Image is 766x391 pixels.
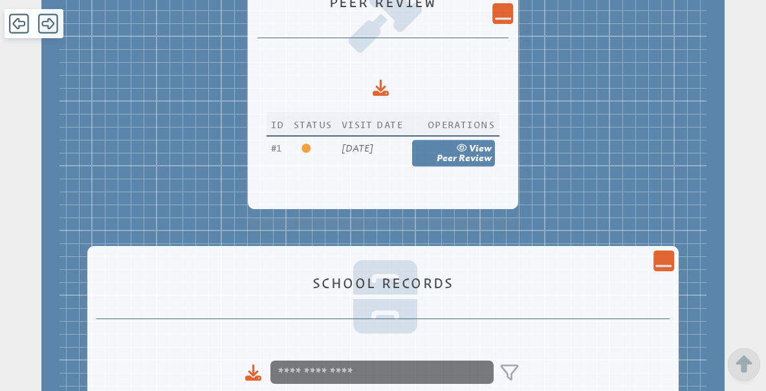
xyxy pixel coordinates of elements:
span: 1 [271,142,281,154]
span: Forward [38,12,58,36]
span: [DATE] [342,142,373,154]
span: Visit Date [342,119,403,131]
h1: School Records [101,276,664,291]
span: Back [9,12,29,36]
span: Status [294,119,333,131]
a: view Peer Review [412,140,495,167]
div: Download to CSV [245,364,261,381]
button: Scroll Top [735,350,753,378]
span: Operations [428,117,495,130]
div: Download to CSV [373,80,389,96]
span: Peer Review [437,152,492,164]
span: view [469,142,492,154]
span: Id [271,119,285,131]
